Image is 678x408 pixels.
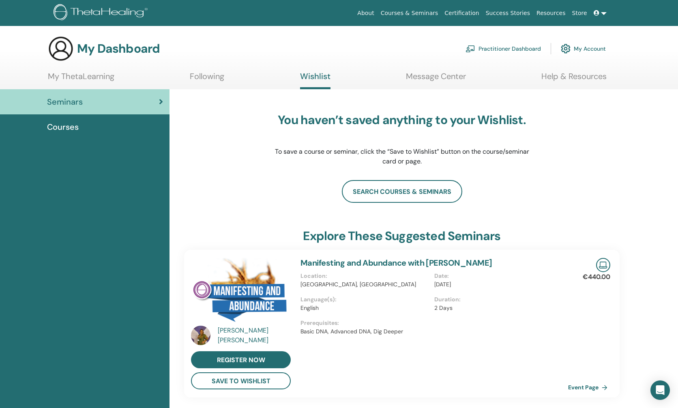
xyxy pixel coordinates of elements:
div: Open Intercom Messenger [650,380,670,400]
img: logo.png [54,4,150,22]
img: Manifesting and Abundance [191,258,291,328]
p: Basic DNA, Advanced DNA, Dig Deeper [300,327,568,336]
a: register now [191,351,291,368]
a: Help & Resources [541,71,607,87]
a: Resources [533,6,569,21]
p: Date : [434,272,563,280]
h3: explore these suggested seminars [303,229,500,243]
h3: You haven’t saved anything to your Wishlist. [274,113,530,127]
a: Wishlist [300,71,330,89]
span: Seminars [47,96,83,108]
p: [DATE] [434,280,563,289]
p: English [300,304,429,312]
img: chalkboard-teacher.svg [466,45,475,52]
a: Success Stories [483,6,533,21]
p: 2 Days [434,304,563,312]
a: My ThetaLearning [48,71,114,87]
a: Certification [441,6,482,21]
h3: My Dashboard [77,41,160,56]
p: Duration : [434,295,563,304]
p: Prerequisites : [300,319,568,327]
a: Store [569,6,590,21]
a: [PERSON_NAME] [PERSON_NAME] [218,326,293,345]
a: Practitioner Dashboard [466,40,541,58]
p: Location : [300,272,429,280]
a: Following [190,71,224,87]
a: Message Center [406,71,466,87]
a: My Account [561,40,606,58]
a: About [354,6,377,21]
a: Courses & Seminars [378,6,442,21]
a: Event Page [568,381,611,393]
button: save to wishlist [191,372,291,389]
img: default.jpg [191,326,210,345]
p: €440.00 [583,272,610,282]
span: Courses [47,121,79,133]
p: Language(s) : [300,295,429,304]
p: [GEOGRAPHIC_DATA], [GEOGRAPHIC_DATA] [300,280,429,289]
a: search courses & seminars [342,180,462,203]
a: Manifesting and Abundance with [PERSON_NAME] [300,258,492,268]
img: cog.svg [561,42,571,56]
p: To save a course or seminar, click the “Save to Wishlist” button on the course/seminar card or page. [274,147,530,166]
img: Live Online Seminar [596,258,610,272]
span: register now [217,356,265,364]
img: generic-user-icon.jpg [48,36,74,62]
